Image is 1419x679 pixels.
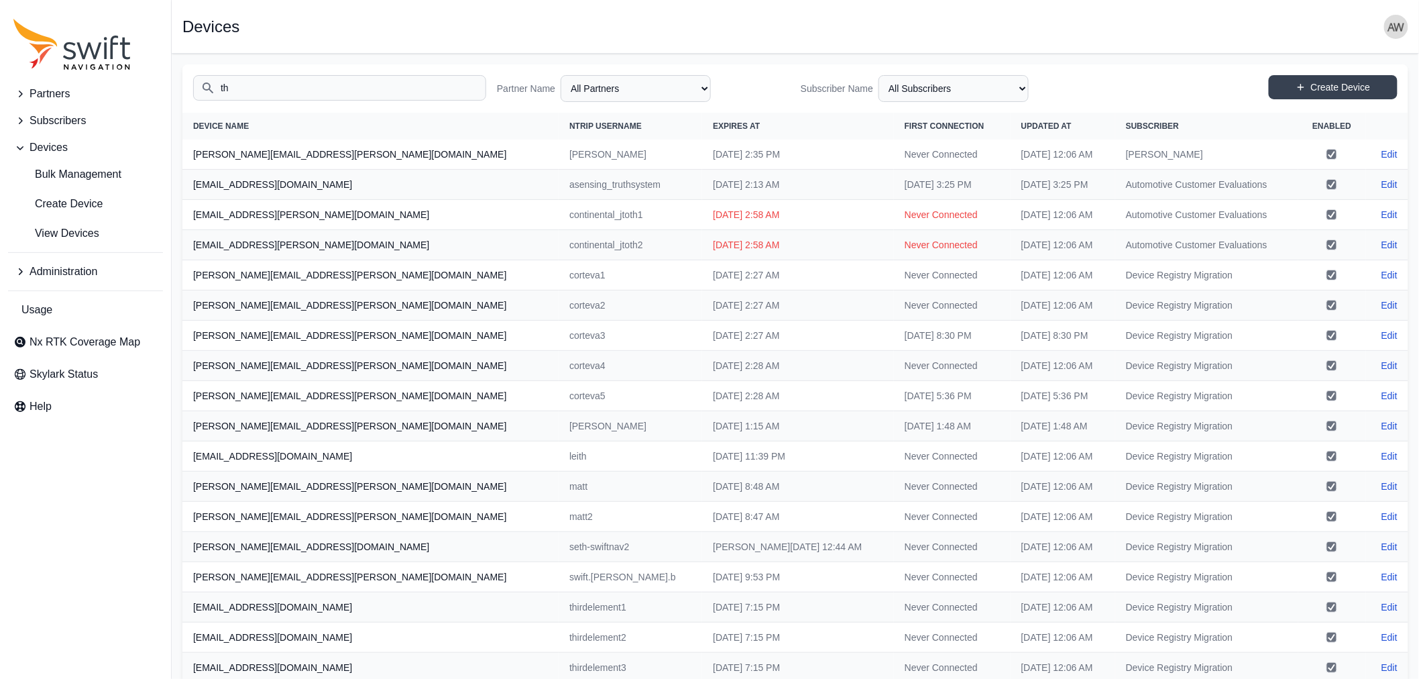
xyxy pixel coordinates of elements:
span: View Devices [13,225,99,242]
td: [DATE] 12:06 AM [1011,441,1115,472]
td: Never Connected [894,351,1011,381]
td: Device Registry Migration [1115,502,1298,532]
button: Subscribers [8,107,163,134]
td: [DATE] 1:15 AM [702,411,894,441]
td: Device Registry Migration [1115,411,1298,441]
td: matt [559,472,702,502]
td: [PERSON_NAME] [1115,140,1298,170]
th: [PERSON_NAME][EMAIL_ADDRESS][PERSON_NAME][DOMAIN_NAME] [182,321,559,351]
td: [DATE] 12:06 AM [1011,140,1115,170]
td: asensing_truthsystem [559,170,702,200]
th: [PERSON_NAME][EMAIL_ADDRESS][PERSON_NAME][DOMAIN_NAME] [182,291,559,321]
th: [PERSON_NAME][EMAIL_ADDRESS][PERSON_NAME][DOMAIN_NAME] [182,260,559,291]
td: Automotive Customer Evaluations [1115,170,1298,200]
td: Never Connected [894,441,1011,472]
th: [PERSON_NAME][EMAIL_ADDRESS][PERSON_NAME][DOMAIN_NAME] [182,140,559,170]
a: Create Device [8,191,163,217]
a: Edit [1381,329,1398,342]
a: Edit [1381,419,1398,433]
td: swift.[PERSON_NAME].b [559,562,702,592]
td: Device Registry Migration [1115,623,1298,653]
th: NTRIP Username [559,113,702,140]
td: corteva4 [559,351,702,381]
a: Edit [1381,268,1398,282]
label: Subscriber Name [801,82,873,95]
td: continental_jtoth2 [559,230,702,260]
td: [PERSON_NAME][DATE] 12:44 AM [702,532,894,562]
td: [DATE] 7:15 PM [702,623,894,653]
td: [DATE] 12:06 AM [1011,260,1115,291]
th: Device Name [182,113,559,140]
td: Device Registry Migration [1115,472,1298,502]
a: Edit [1381,631,1398,644]
a: Edit [1381,178,1398,191]
td: [DATE] 12:06 AM [1011,472,1115,502]
td: corteva1 [559,260,702,291]
a: Usage [8,297,163,323]
th: [EMAIL_ADDRESS][DOMAIN_NAME] [182,441,559,472]
td: [DATE] 3:25 PM [1011,170,1115,200]
img: user photo [1384,15,1408,39]
th: [PERSON_NAME][EMAIL_ADDRESS][PERSON_NAME][DOMAIN_NAME] [182,472,559,502]
th: Enabled [1298,113,1366,140]
td: Device Registry Migration [1115,381,1298,411]
th: [PERSON_NAME][EMAIL_ADDRESS][PERSON_NAME][DOMAIN_NAME] [182,351,559,381]
a: Bulk Management [8,161,163,188]
td: [DATE] 2:35 PM [702,140,894,170]
td: Never Connected [894,140,1011,170]
td: [DATE] 12:06 AM [1011,592,1115,623]
td: Device Registry Migration [1115,260,1298,291]
th: [PERSON_NAME][EMAIL_ADDRESS][PERSON_NAME][DOMAIN_NAME] [182,411,559,441]
td: [DATE] 5:36 PM [1011,381,1115,411]
td: [DATE] 5:36 PM [894,381,1011,411]
span: Expires At [713,121,760,131]
a: Edit [1381,238,1398,252]
span: Nx RTK Coverage Map [30,334,140,350]
td: [DATE] 12:06 AM [1011,562,1115,592]
td: [DATE] 8:30 PM [1011,321,1115,351]
a: Edit [1381,450,1398,463]
td: Never Connected [894,623,1011,653]
a: Edit [1381,148,1398,161]
h1: Devices [182,19,239,35]
span: Create Device [13,196,103,212]
td: [DATE] 3:25 PM [894,170,1011,200]
td: Never Connected [894,592,1011,623]
span: Devices [30,140,68,156]
td: Device Registry Migration [1115,351,1298,381]
td: [DATE] 11:39 PM [702,441,894,472]
td: [DATE] 8:47 AM [702,502,894,532]
input: Search [193,75,486,101]
td: Device Registry Migration [1115,562,1298,592]
th: [PERSON_NAME][EMAIL_ADDRESS][PERSON_NAME][DOMAIN_NAME] [182,381,559,411]
td: Device Registry Migration [1115,321,1298,351]
span: Administration [30,264,97,280]
td: [DATE] 12:06 AM [1011,351,1115,381]
td: [DATE] 8:48 AM [702,472,894,502]
td: [DATE] 12:06 AM [1011,532,1115,562]
td: [PERSON_NAME] [559,411,702,441]
td: [DATE] 12:06 AM [1011,623,1115,653]
button: Partners [8,81,163,107]
span: Bulk Management [13,166,121,182]
select: Partner Name [561,75,711,102]
th: [EMAIL_ADDRESS][PERSON_NAME][DOMAIN_NAME] [182,200,559,230]
td: Automotive Customer Evaluations [1115,230,1298,260]
span: Partners [30,86,70,102]
span: Updated At [1021,121,1072,131]
a: Edit [1381,480,1398,493]
span: Usage [21,302,52,318]
a: View Devices [8,220,163,247]
td: thirdelement2 [559,623,702,653]
td: thirdelement1 [559,592,702,623]
td: [DATE] 2:58 AM [702,230,894,260]
td: [DATE] 2:27 AM [702,321,894,351]
td: Device Registry Migration [1115,291,1298,321]
th: [EMAIL_ADDRESS][DOMAIN_NAME] [182,623,559,653]
td: [DATE] 2:13 AM [702,170,894,200]
a: Help [8,393,163,420]
td: Never Connected [894,260,1011,291]
td: [DATE] 8:30 PM [894,321,1011,351]
a: Skylark Status [8,361,163,388]
td: [DATE] 12:06 AM [1011,230,1115,260]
